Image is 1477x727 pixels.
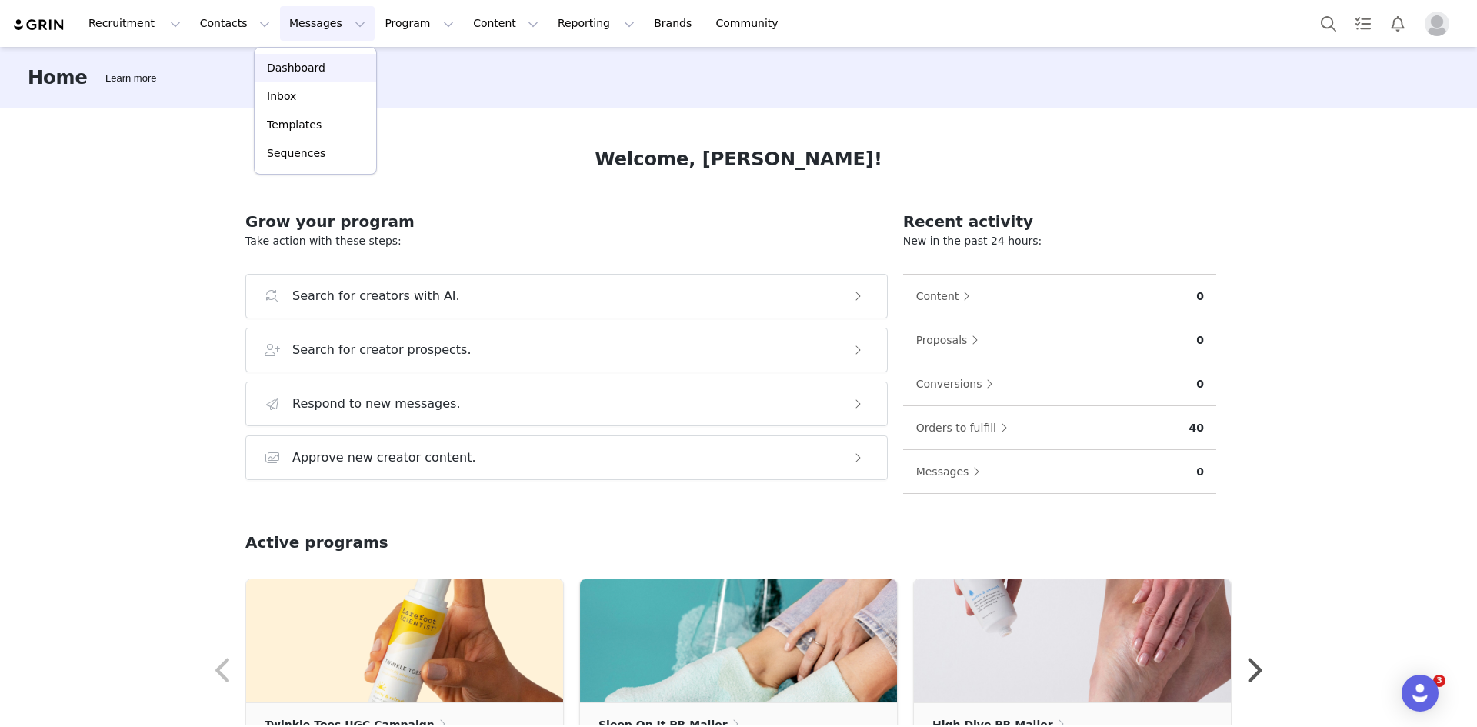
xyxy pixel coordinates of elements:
h2: Active programs [245,531,388,554]
p: New in the past 24 hours: [903,233,1216,249]
h3: Search for creators with AI. [292,287,460,305]
button: Content [915,284,979,308]
h1: Welcome, [PERSON_NAME]! [595,145,882,173]
button: Reporting [548,6,644,41]
img: 0e87689c-7229-4de6-898b-b39b81bb40a2.jpg [580,579,897,702]
button: Search for creator prospects. [245,328,888,372]
button: Program [375,6,463,41]
p: 40 [1189,420,1204,436]
button: Search [1312,6,1345,41]
h3: Respond to new messages. [292,395,461,413]
p: 0 [1196,376,1204,392]
h2: Grow your program [245,210,888,233]
button: Respond to new messages. [245,382,888,426]
img: 167d77bc-4ff0-4f26-9026-ecb9ba7b7782.jpg [914,579,1231,702]
a: Community [707,6,795,41]
img: placeholder-profile.jpg [1425,12,1449,36]
div: Tooltip anchor [102,71,159,86]
button: Search for creators with AI. [245,274,888,318]
p: Templates [267,117,322,133]
button: Contacts [191,6,279,41]
button: Proposals [915,328,987,352]
p: Take action with these steps: [245,233,888,249]
div: Open Intercom Messenger [1402,675,1439,712]
img: grin logo [12,18,66,32]
button: Notifications [1381,6,1415,41]
button: Conversions [915,372,1002,396]
button: Orders to fulfill [915,415,1015,440]
h3: Search for creator prospects. [292,341,472,359]
p: 0 [1196,288,1204,305]
p: Sequences [267,145,325,162]
img: ddbe68c0-762f-4e51-a962-eff860e377ce.png [246,579,563,702]
p: 0 [1196,332,1204,348]
h3: Home [28,64,88,92]
a: Tasks [1346,6,1380,41]
button: Profile [1415,12,1465,36]
button: Approve new creator content. [245,435,888,480]
a: Brands [645,6,705,41]
p: Inbox [267,88,296,105]
button: Messages [915,459,989,484]
span: 3 [1433,675,1445,687]
p: Dashboard [267,60,325,76]
button: Content [464,6,548,41]
button: Recruitment [79,6,190,41]
button: Messages [280,6,375,41]
h3: Approve new creator content. [292,449,476,467]
p: 0 [1196,464,1204,480]
h2: Recent activity [903,210,1216,233]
